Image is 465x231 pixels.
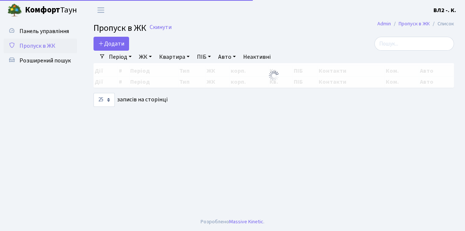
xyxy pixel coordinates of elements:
[156,51,193,63] a: Квартира
[366,16,465,32] nav: breadcrumb
[194,51,214,63] a: ПІБ
[240,51,274,63] a: Неактивні
[19,42,55,50] span: Пропуск в ЖК
[136,51,155,63] a: ЖК
[215,51,239,63] a: Авто
[201,218,264,226] div: Розроблено .
[433,6,456,14] b: ВЛ2 -. К.
[374,37,454,51] input: Пошук...
[19,57,71,65] span: Розширений пошук
[433,6,456,15] a: ВЛ2 -. К.
[94,37,129,51] a: Додати
[19,27,69,35] span: Панель управління
[268,70,280,82] img: Обробка...
[4,39,77,53] a: Пропуск в ЖК
[399,20,430,28] a: Пропуск в ЖК
[92,4,110,16] button: Переключити навігацію
[377,20,391,28] a: Admin
[94,93,168,107] label: записів на сторінці
[94,22,146,35] span: Пропуск в ЖК
[106,51,135,63] a: Період
[4,53,77,68] a: Розширений пошук
[430,20,454,28] li: Список
[7,3,22,18] img: logo.png
[25,4,60,16] b: Комфорт
[4,24,77,39] a: Панель управління
[25,4,77,17] span: Таун
[94,93,115,107] select: записів на сторінці
[150,24,172,31] a: Скинути
[229,218,263,225] a: Massive Kinetic
[98,40,124,48] span: Додати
